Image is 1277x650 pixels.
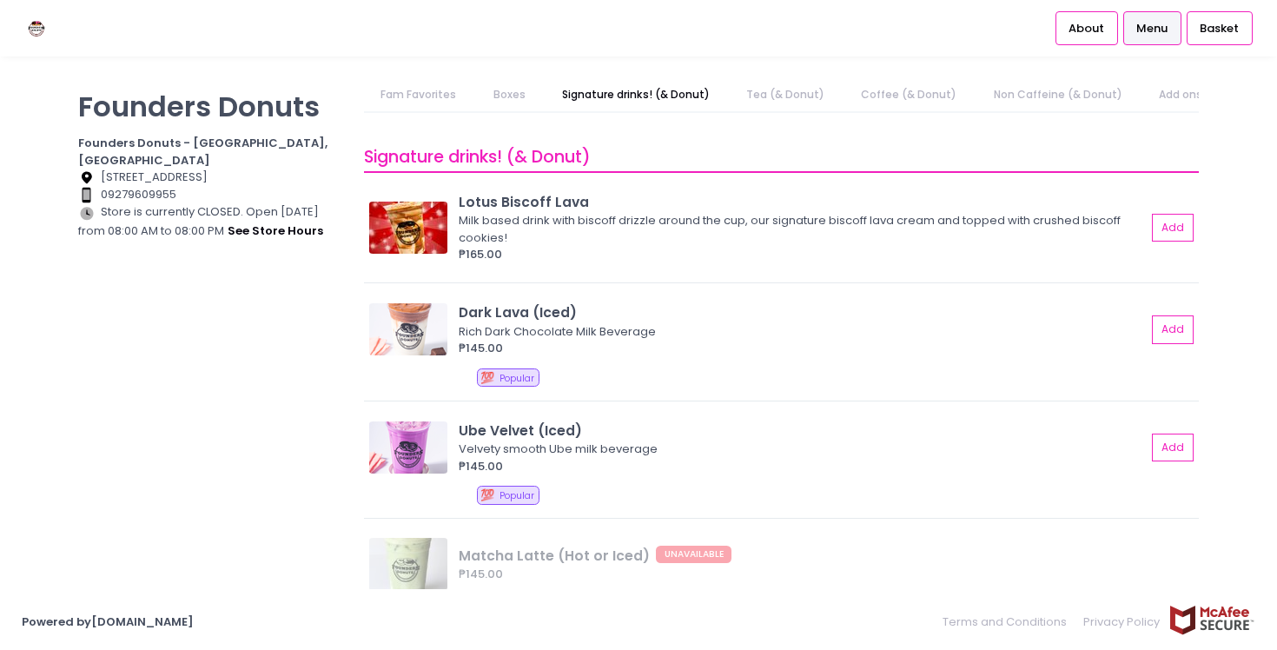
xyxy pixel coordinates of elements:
[369,202,447,254] img: Lotus Biscoff Lava
[459,441,1141,458] div: Velvety smooth Ube milk beverage
[22,13,52,43] img: logo
[1141,78,1219,111] a: Add ons
[78,203,342,240] div: Store is currently CLOSED. Open [DATE] from 08:00 AM to 08:00 PM
[545,78,726,111] a: Signature drinks! (& Donut)
[500,489,534,502] span: Popular
[1152,214,1194,242] button: Add
[364,145,591,169] span: Signature drinks! (& Donut)
[943,605,1075,639] a: Terms and Conditions
[459,458,1146,475] div: ₱145.00
[459,246,1146,263] div: ₱165.00
[78,135,328,169] b: Founders Donuts - [GEOGRAPHIC_DATA], [GEOGRAPHIC_DATA]
[1123,11,1181,44] a: Menu
[227,222,324,241] button: see store hours
[844,78,974,111] a: Coffee (& Donut)
[1168,605,1255,635] img: mcafee-secure
[1152,434,1194,462] button: Add
[78,186,342,203] div: 09279609955
[459,192,1146,212] div: Lotus Biscoff Lava
[1200,20,1239,37] span: Basket
[459,421,1146,441] div: Ube Velvet (Iced)
[459,212,1141,246] div: Milk based drink with biscoff drizzle around the cup, our signature biscoff lava cream and topped...
[1152,315,1194,344] button: Add
[500,372,534,385] span: Popular
[1075,605,1169,639] a: Privacy Policy
[1055,11,1118,44] a: About
[976,78,1139,111] a: Non Caffeine (& Donut)
[459,302,1146,322] div: Dark Lava (Iced)
[480,369,494,386] span: 💯
[480,487,494,503] span: 💯
[459,340,1146,357] div: ₱145.00
[369,421,447,474] img: Ube Velvet (Iced)
[730,78,842,111] a: Tea (& Donut)
[78,90,342,123] p: Founders Donuts
[369,303,447,355] img: Dark Lava (Iced)
[364,78,473,111] a: Fam Favorites
[78,169,342,186] div: [STREET_ADDRESS]
[1069,20,1104,37] span: About
[476,78,542,111] a: Boxes
[1136,20,1168,37] span: Menu
[459,323,1141,341] div: Rich Dark Chocolate Milk Beverage
[22,614,194,630] a: Powered by[DOMAIN_NAME]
